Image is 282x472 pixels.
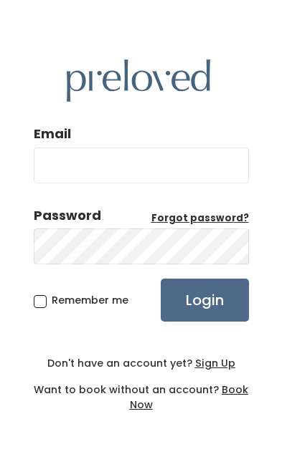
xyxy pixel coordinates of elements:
[151,211,249,225] u: Forgot password?
[192,356,235,370] a: Sign Up
[161,279,249,322] input: Login
[130,382,249,412] a: Book Now
[34,356,249,371] div: Don't have an account yet?
[151,211,249,226] a: Forgot password?
[34,125,71,143] label: Email
[34,206,101,225] div: Password
[34,371,249,413] div: Want to book without an account?
[195,356,235,370] u: Sign Up
[52,293,128,307] span: Remember me
[67,59,210,102] img: preloved logo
